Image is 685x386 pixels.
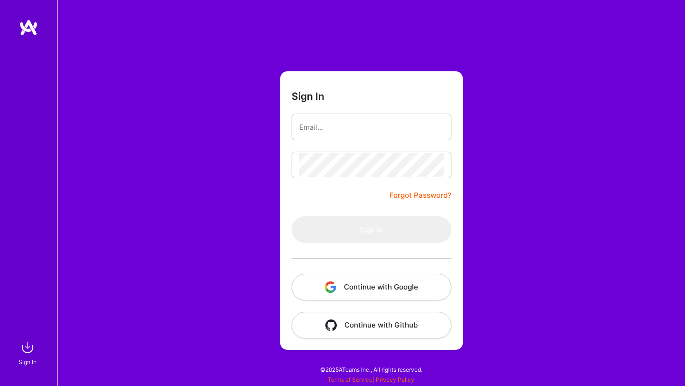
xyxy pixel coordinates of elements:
[390,190,451,201] a: Forgot Password?
[299,115,444,139] input: Email...
[20,338,37,367] a: sign inSign In
[292,274,451,300] button: Continue with Google
[328,376,372,383] a: Terms of Service
[19,19,38,36] img: logo
[292,90,324,102] h3: Sign In
[292,216,451,243] button: Sign In
[325,281,336,293] img: icon
[18,338,37,357] img: sign in
[325,319,337,331] img: icon
[292,312,451,338] button: Continue with Github
[376,376,414,383] a: Privacy Policy
[328,376,414,383] span: |
[57,357,685,381] div: © 2025 ATeams Inc., All rights reserved.
[19,357,37,367] div: Sign In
